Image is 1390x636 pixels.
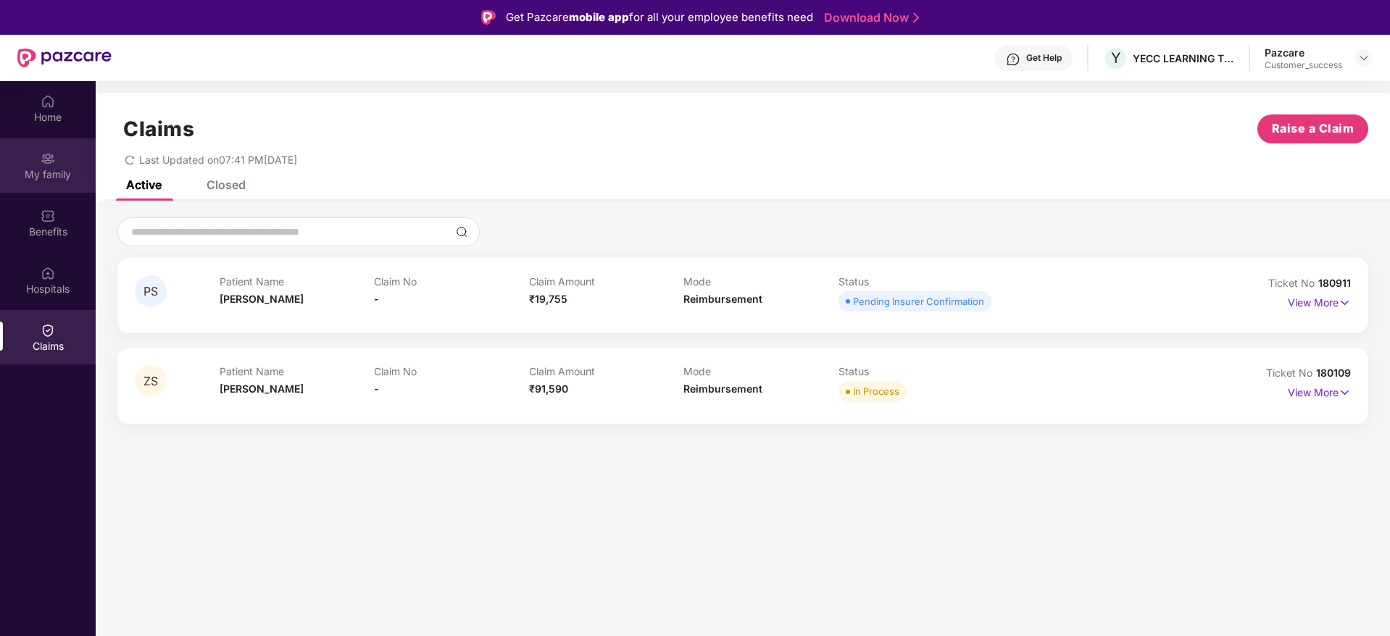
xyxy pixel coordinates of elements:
div: Get Help [1026,52,1062,64]
p: Claim Amount [529,275,684,288]
img: svg+xml;base64,PHN2ZyBpZD0iSG9zcGl0YWxzIiB4bWxucz0iaHR0cDovL3d3dy53My5vcmcvMjAwMC9zdmciIHdpZHRoPS... [41,266,55,280]
img: svg+xml;base64,PHN2ZyB4bWxucz0iaHR0cDovL3d3dy53My5vcmcvMjAwMC9zdmciIHdpZHRoPSIxNyIgaGVpZ2h0PSIxNy... [1339,295,1351,311]
button: Raise a Claim [1257,114,1368,143]
div: Pazcare [1265,46,1342,59]
span: Raise a Claim [1272,120,1354,138]
span: Last Updated on 07:41 PM[DATE] [139,154,297,166]
img: New Pazcare Logo [17,49,112,67]
span: - [374,382,379,395]
img: svg+xml;base64,PHN2ZyBpZD0iU2VhcmNoLTMyeDMyIiB4bWxucz0iaHR0cDovL3d3dy53My5vcmcvMjAwMC9zdmciIHdpZH... [456,226,467,238]
span: 180911 [1318,277,1351,289]
p: Patient Name [220,275,375,288]
p: Status [838,365,994,377]
p: Patient Name [220,365,375,377]
span: PS [143,285,158,298]
p: Status [838,275,994,288]
span: ₹91,590 [529,382,568,395]
div: Get Pazcare for all your employee benefits need [506,9,813,26]
img: svg+xml;base64,PHN2ZyB3aWR0aD0iMjAiIGhlaWdodD0iMjAiIHZpZXdCb3g9IjAgMCAyMCAyMCIgZmlsbD0ibm9uZSIgeG... [41,151,55,166]
span: Ticket No [1268,277,1318,289]
div: YECC LEARNING TECHNOLOGIES PRIVATE LIMITED [1133,51,1234,65]
p: Mode [683,365,838,377]
img: svg+xml;base64,PHN2ZyBpZD0iQ2xhaW0iIHhtbG5zPSJodHRwOi8vd3d3LnczLm9yZy8yMDAwL3N2ZyIgd2lkdGg9IjIwIi... [41,323,55,338]
span: Y [1111,49,1121,67]
img: svg+xml;base64,PHN2ZyB4bWxucz0iaHR0cDovL3d3dy53My5vcmcvMjAwMC9zdmciIHdpZHRoPSIxNyIgaGVpZ2h0PSIxNy... [1339,385,1351,401]
span: [PERSON_NAME] [220,382,304,395]
div: Customer_success [1265,59,1342,71]
img: Stroke [913,10,919,25]
span: Reimbursement [683,382,762,395]
div: In Process [853,384,899,398]
p: Claim No [374,275,529,288]
span: ₹19,755 [529,293,567,305]
img: svg+xml;base64,PHN2ZyBpZD0iRHJvcGRvd24tMzJ4MzIiIHhtbG5zPSJodHRwOi8vd3d3LnczLm9yZy8yMDAwL3N2ZyIgd2... [1358,52,1370,64]
p: View More [1288,381,1351,401]
img: Logo [481,10,496,25]
div: Active [126,177,162,192]
span: Reimbursement [683,293,762,305]
span: Ticket No [1266,367,1316,379]
p: Claim Amount [529,365,684,377]
img: svg+xml;base64,PHN2ZyBpZD0iQmVuZWZpdHMiIHhtbG5zPSJodHRwOi8vd3d3LnczLm9yZy8yMDAwL3N2ZyIgd2lkdGg9Ij... [41,209,55,223]
strong: mobile app [569,10,629,24]
span: 180109 [1316,367,1351,379]
span: ZS [143,375,158,388]
p: Claim No [374,365,529,377]
p: View More [1288,291,1351,311]
span: redo [125,154,135,166]
span: - [374,293,379,305]
a: Download Now [824,10,915,25]
div: Closed [207,177,246,192]
h1: Claims [123,117,194,141]
img: svg+xml;base64,PHN2ZyBpZD0iSG9tZSIgeG1sbnM9Imh0dHA6Ly93d3cudzMub3JnLzIwMDAvc3ZnIiB3aWR0aD0iMjAiIG... [41,94,55,109]
span: [PERSON_NAME] [220,293,304,305]
img: svg+xml;base64,PHN2ZyBpZD0iSGVscC0zMngzMiIgeG1sbnM9Imh0dHA6Ly93d3cudzMub3JnLzIwMDAvc3ZnIiB3aWR0aD... [1006,52,1020,67]
p: Mode [683,275,838,288]
div: Pending Insurer Confirmation [853,294,984,309]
